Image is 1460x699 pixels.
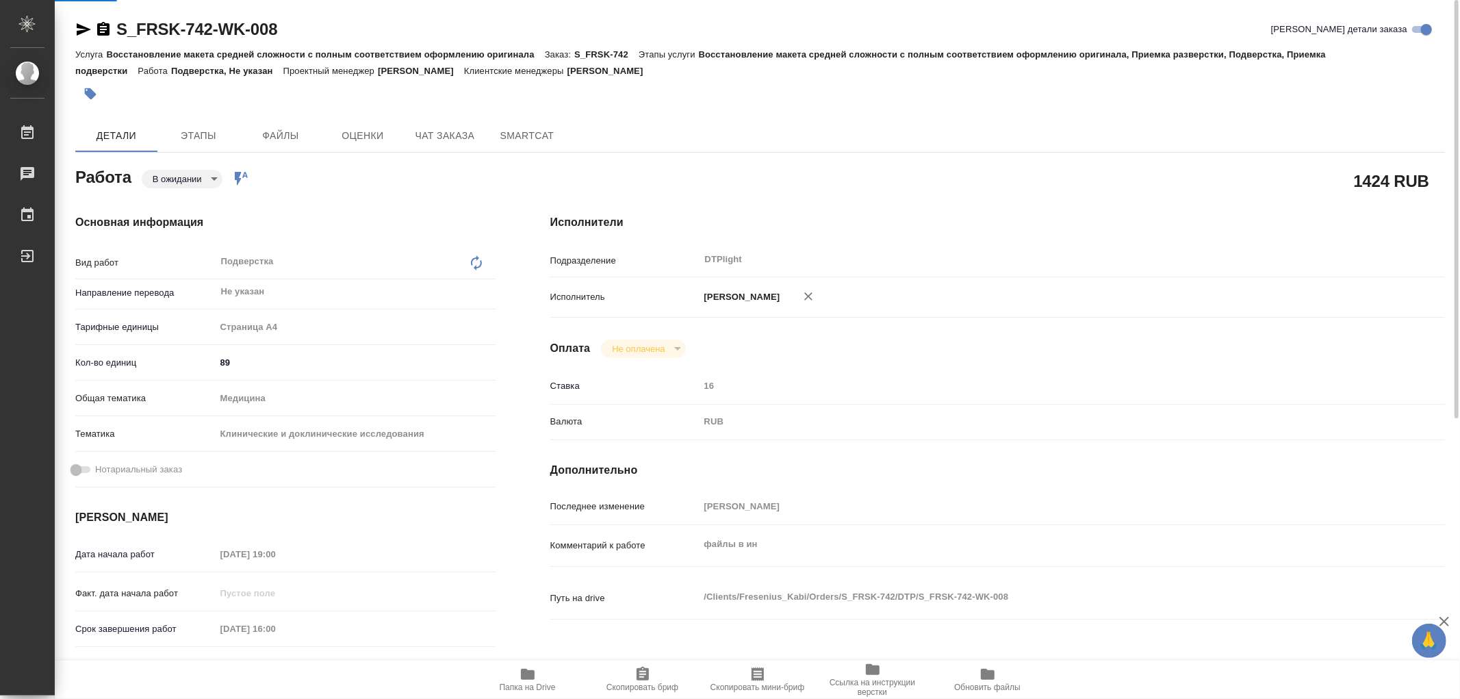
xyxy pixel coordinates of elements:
p: Подразделение [550,254,700,268]
span: 🙏 [1418,626,1441,655]
p: Валюта [550,415,700,429]
p: Дата начала работ [75,548,216,561]
p: Заказ: [545,49,574,60]
input: ✎ Введи что-нибудь [216,353,496,372]
button: 🙏 [1412,624,1446,658]
button: Обновить файлы [930,661,1045,699]
p: Клиентские менеджеры [464,66,567,76]
p: Услуга [75,49,106,60]
h4: Основная информация [75,214,496,231]
span: Нотариальный заказ [95,463,182,476]
div: Страница А4 [216,316,496,339]
p: Срок завершения работ [75,622,216,636]
h4: Оплата [550,340,591,357]
h4: Исполнители [550,214,1445,231]
p: Исполнитель [550,290,700,304]
span: [PERSON_NAME] детали заказа [1271,23,1407,36]
p: Проектный менеджер [283,66,378,76]
span: Чат заказа [412,127,478,144]
button: Удалить исполнителя [793,281,823,312]
p: Общая тематика [75,392,216,405]
input: Пустое поле [700,376,1370,396]
input: Пустое поле [216,619,335,639]
p: Тарифные единицы [75,320,216,334]
span: Оценки [330,127,396,144]
p: Подверстка, Не указан [171,66,283,76]
button: Скопировать мини-бриф [700,661,815,699]
input: Пустое поле [700,496,1370,516]
span: Папка на Drive [500,683,556,692]
p: Факт. дата начала работ [75,587,216,600]
button: Скопировать ссылку для ЯМессенджера [75,21,92,38]
textarea: /Clients/Fresenius_Kabi/Orders/S_FRSK-742/DTP/S_FRSK-742-WK-008 [700,585,1370,609]
div: В ожидании [142,170,222,188]
input: Пустое поле [216,544,335,564]
span: Скопировать мини-бриф [710,683,804,692]
h4: Дополнительно [550,462,1445,479]
p: S_FRSK-742 [574,49,639,60]
span: Этапы [166,127,231,144]
span: Детали [84,127,149,144]
span: Ссылка на инструкции верстки [823,678,922,697]
h2: Работа [75,164,131,188]
button: Скопировать бриф [585,661,700,699]
p: Вид работ [75,256,216,270]
button: Ссылка на инструкции верстки [815,661,930,699]
input: Пустое поле [216,583,335,603]
button: Скопировать ссылку [95,21,112,38]
a: S_FRSK-742-WK-008 [116,20,277,38]
p: [PERSON_NAME] [567,66,654,76]
h4: [PERSON_NAME] [75,509,496,526]
p: Кол-во единиц [75,356,216,370]
p: Этапы услуги [639,49,699,60]
textarea: файлы в ин [700,533,1370,556]
div: Медицина [216,387,496,410]
p: [PERSON_NAME] [378,66,464,76]
p: Восстановление макета средней сложности с полным соответствием оформлению оригинала [106,49,544,60]
button: Папка на Drive [470,661,585,699]
span: Обновить файлы [954,683,1021,692]
p: Последнее изменение [550,500,700,513]
div: Клинические и доклинические исследования [216,422,496,446]
p: Комментарий к работе [550,539,700,552]
p: Тематика [75,427,216,441]
h2: 1424 RUB [1354,169,1429,192]
div: В ожидании [601,340,685,358]
p: Работа [138,66,171,76]
p: Ставка [550,379,700,393]
span: Файлы [248,127,313,144]
p: Восстановление макета средней сложности с полным соответствием оформлению оригинала, Приемка разв... [75,49,1326,76]
button: Не оплачена [608,343,669,355]
button: В ожидании [149,173,206,185]
p: [PERSON_NAME] [700,290,780,304]
span: Скопировать бриф [606,683,678,692]
button: Добавить тэг [75,79,105,109]
div: RUB [700,410,1370,433]
span: SmartCat [494,127,560,144]
p: Направление перевода [75,286,216,300]
p: Путь на drive [550,592,700,605]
